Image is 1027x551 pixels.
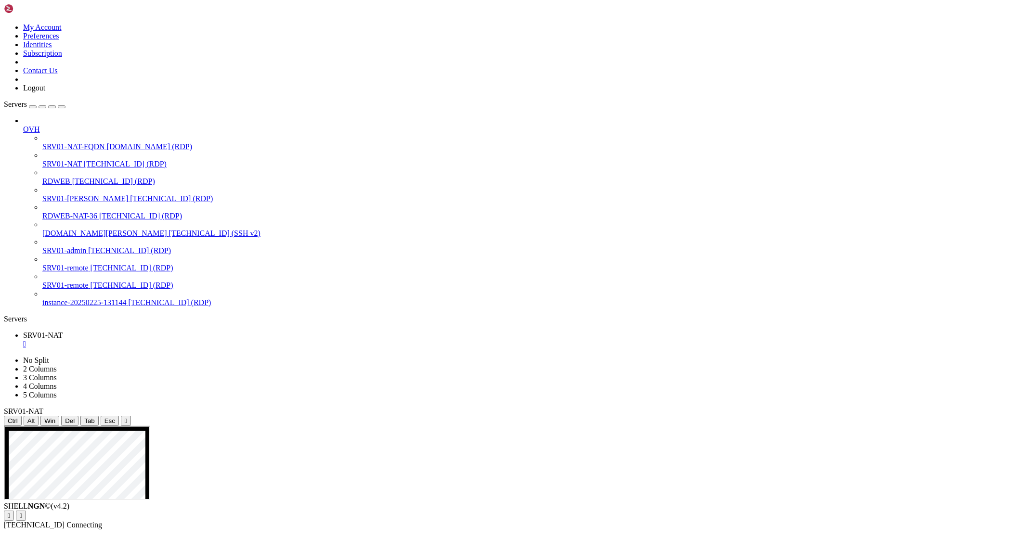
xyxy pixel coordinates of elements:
li: OVH [23,116,1023,307]
a: instance-20250225-131144 [TECHNICAL_ID] (RDP) [42,298,1023,307]
li: SRV01-NAT [TECHNICAL_ID] (RDP) [42,151,1023,168]
span: Esc [104,417,115,424]
div:  [8,512,10,519]
span: OVH [23,125,40,133]
span: [TECHNICAL_ID] (RDP) [91,264,173,272]
span: [TECHNICAL_ID] (RDP) [130,194,213,203]
a: Contact Us [23,66,58,75]
a: 5 Columns [23,391,57,399]
a: 2 Columns [23,365,57,373]
li: SRV01-admin [TECHNICAL_ID] (RDP) [42,238,1023,255]
a: RDWEB [TECHNICAL_ID] (RDP) [42,177,1023,186]
span: [TECHNICAL_ID] (RDP) [88,246,171,255]
span: SRV01-remote [42,281,89,289]
span: Ctrl [8,417,18,424]
b: NGN [28,502,45,510]
span: instance-20250225-131144 [42,298,126,307]
a: 3 Columns [23,373,57,382]
a: Preferences [23,32,59,40]
a:  [23,340,1023,348]
span: RDWEB-NAT-36 [42,212,97,220]
span: SRV01-NAT [4,407,43,415]
span: SRV01-[PERSON_NAME] [42,194,128,203]
a: SRV01-admin [TECHNICAL_ID] (RDP) [42,246,1023,255]
button:  [4,511,14,521]
span: Win [44,417,55,424]
a: Servers [4,100,65,108]
li: [DOMAIN_NAME][PERSON_NAME] [TECHNICAL_ID] (SSH v2) [42,220,1023,238]
span: [TECHNICAL_ID] (SSH v2) [169,229,260,237]
span: Servers [4,100,27,108]
li: instance-20250225-131144 [TECHNICAL_ID] (RDP) [42,290,1023,307]
a: SRV01-NAT [23,331,1023,348]
div: Servers [4,315,1023,323]
a: SRV01-NAT-FQDN [DOMAIN_NAME] (RDP) [42,142,1023,151]
a: My Account [23,23,62,31]
a: No Split [23,356,49,364]
button: Win [40,416,59,426]
a: Identities [23,40,52,49]
span: [DOMAIN_NAME][PERSON_NAME] [42,229,167,237]
span: [TECHNICAL_ID] (RDP) [99,212,182,220]
li: SRV01-remote [TECHNICAL_ID] (RDP) [42,272,1023,290]
a: SRV01-[PERSON_NAME] [TECHNICAL_ID] (RDP) [42,194,1023,203]
span: RDWEB [42,177,70,185]
li: SRV01-remote [TECHNICAL_ID] (RDP) [42,255,1023,272]
span: [TECHNICAL_ID] (RDP) [84,160,167,168]
a: [DOMAIN_NAME][PERSON_NAME] [TECHNICAL_ID] (SSH v2) [42,229,1023,238]
li: SRV01-NAT-FQDN [DOMAIN_NAME] (RDP) [42,134,1023,151]
span: SRV01-NAT-FQDN [42,142,105,151]
div:  [20,512,22,519]
span: [TECHNICAL_ID] (RDP) [128,298,211,307]
a: OVH [23,125,1023,134]
li: SRV01-[PERSON_NAME] [TECHNICAL_ID] (RDP) [42,186,1023,203]
button:  [16,511,26,521]
a: SRV01-NAT [TECHNICAL_ID] (RDP) [42,160,1023,168]
button: Esc [101,416,119,426]
a: Subscription [23,49,62,57]
span: SRV01-remote [42,264,89,272]
a: RDWEB-NAT-36 [TECHNICAL_ID] (RDP) [42,212,1023,220]
span: SRV01-NAT [42,160,82,168]
li: RDWEB [TECHNICAL_ID] (RDP) [42,168,1023,186]
a: Logout [23,84,45,92]
button: Tab [80,416,99,426]
a: SRV01-remote [TECHNICAL_ID] (RDP) [42,264,1023,272]
span: Tab [84,417,95,424]
span: Del [65,417,75,424]
a: 4 Columns [23,382,57,390]
span: SHELL © [4,502,69,510]
span: SRV01-NAT [23,331,63,339]
span: [TECHNICAL_ID] (RDP) [91,281,173,289]
button: Alt [24,416,39,426]
span: Connecting [66,521,102,529]
span: [TECHNICAL_ID] (RDP) [72,177,155,185]
button: Ctrl [4,416,22,426]
span: SRV01-admin [42,246,86,255]
li: RDWEB-NAT-36 [TECHNICAL_ID] (RDP) [42,203,1023,220]
a: SRV01-remote [TECHNICAL_ID] (RDP) [42,281,1023,290]
img: Shellngn [4,4,59,13]
span: [TECHNICAL_ID] [4,521,65,529]
div:  [125,417,127,424]
span: 4.2.0 [51,502,70,510]
button: Del [61,416,78,426]
span: Alt [27,417,35,424]
span: [DOMAIN_NAME] (RDP) [107,142,192,151]
button:  [121,416,131,426]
